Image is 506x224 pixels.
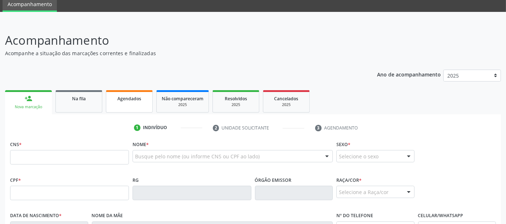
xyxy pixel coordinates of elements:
span: Resolvidos [225,96,247,102]
div: 2025 [268,102,304,107]
label: CNS [10,139,22,150]
div: Indivíduo [143,124,167,131]
div: 2025 [218,102,254,107]
div: 1 [134,124,140,131]
span: Na fila [72,96,86,102]
p: Ano de acompanhamento [377,70,441,79]
label: Celular/WhatsApp [418,210,464,221]
label: Nome [133,139,149,150]
div: Nova marcação [10,104,47,110]
p: Acompanhamento [5,31,352,49]
label: Órgão emissor [255,175,292,186]
label: Raça/cor [336,175,362,186]
span: Agendados [117,96,141,102]
label: Nome da mãe [92,210,123,221]
span: Cancelados [274,96,299,102]
span: Não compareceram [162,96,203,102]
span: Selecione a Raça/cor [339,188,389,196]
span: Busque pelo nome (ou informe CNS ou CPF ao lado) [135,153,260,160]
label: Nº do Telefone [336,210,373,221]
div: 2025 [162,102,203,107]
label: Data de nascimento [10,210,62,221]
label: Sexo [336,139,350,150]
p: Acompanhe a situação das marcações correntes e finalizadas [5,49,352,57]
div: person_add [24,95,32,102]
label: CPF [10,175,21,186]
span: Selecione o sexo [339,153,379,160]
label: RG [133,175,139,186]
